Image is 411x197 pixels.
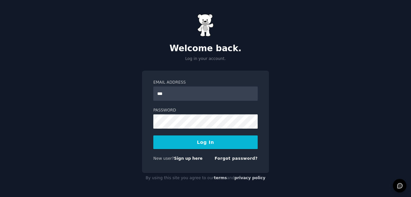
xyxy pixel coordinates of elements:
[142,43,269,54] h2: Welcome back.
[215,156,258,161] a: Forgot password?
[153,135,258,149] button: Log In
[142,173,269,183] div: By using this site you agree to our and
[234,176,265,180] a: privacy policy
[197,14,214,37] img: Gummy Bear
[174,156,203,161] a: Sign up here
[142,56,269,62] p: Log in your account.
[153,156,174,161] span: New user?
[214,176,227,180] a: terms
[153,108,258,113] label: Password
[153,80,258,86] label: Email Address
